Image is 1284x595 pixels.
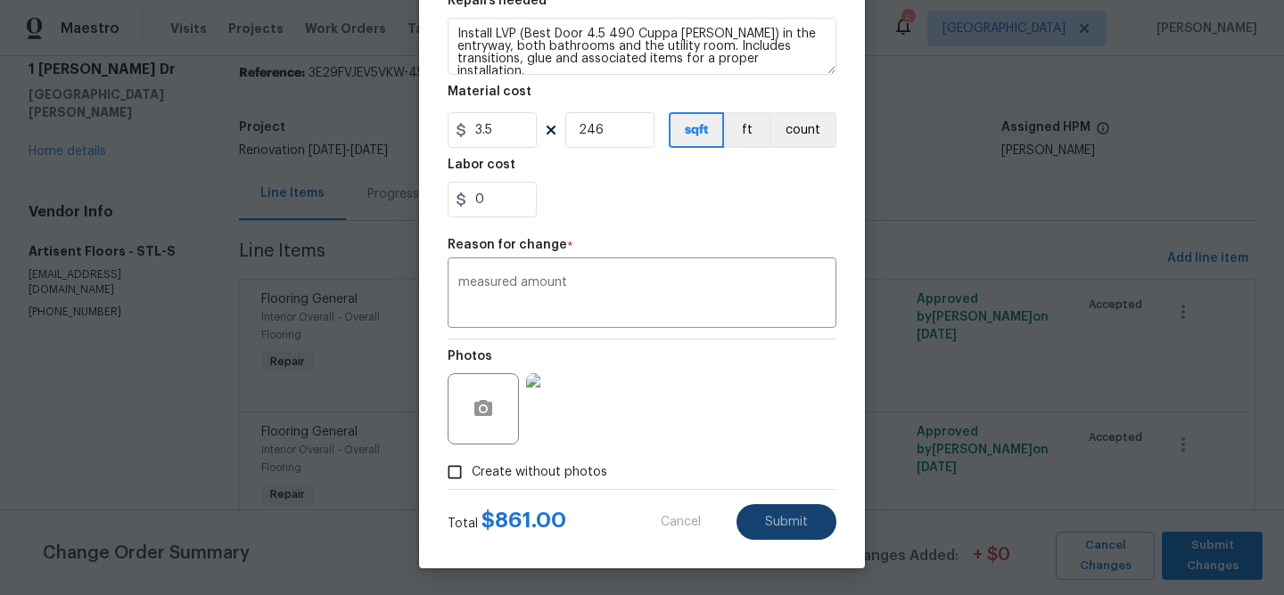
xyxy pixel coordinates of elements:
[770,112,836,148] button: count
[632,504,729,540] button: Cancel
[481,509,566,531] span: $ 861.00
[448,350,492,363] h5: Photos
[737,504,836,540] button: Submit
[448,239,567,251] h5: Reason for change
[458,276,826,314] textarea: measured amount
[724,112,770,148] button: ft
[669,112,724,148] button: sqft
[472,463,607,482] span: Create without photos
[448,86,531,98] h5: Material cost
[448,18,836,75] textarea: Install LVP (Best Door 4.5 490 Cuppa [PERSON_NAME]) in the entryway, both bathrooms and the utili...
[448,511,566,533] div: Total
[661,516,701,529] span: Cancel
[765,516,808,529] span: Submit
[448,159,515,171] h5: Labor cost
